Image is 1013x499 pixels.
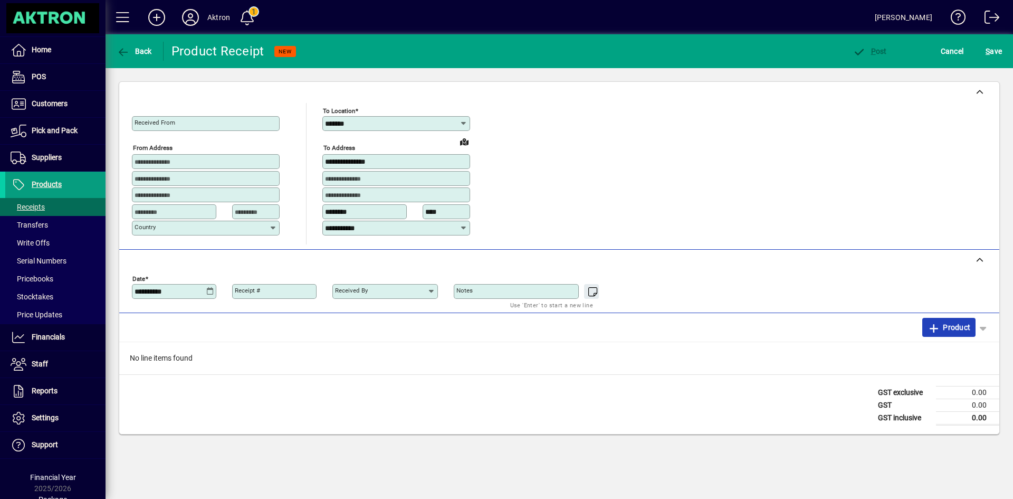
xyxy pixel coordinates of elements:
a: Pick and Pack [5,118,106,144]
span: Pricebooks [11,275,53,283]
a: Staff [5,351,106,378]
span: Receipts [11,203,45,211]
span: Back [117,47,152,55]
span: P [871,47,876,55]
a: Logout [977,2,1000,36]
a: Financials [5,324,106,351]
span: Price Updates [11,310,62,319]
button: Profile [174,8,207,27]
span: Settings [32,413,59,422]
a: Pricebooks [5,270,106,288]
app-page-header-button: Back [106,42,164,61]
mat-label: Receipt # [235,287,260,294]
mat-label: Country [135,223,156,231]
mat-label: Notes [456,287,473,294]
a: Serial Numbers [5,252,106,270]
a: Write Offs [5,234,106,252]
a: Reports [5,378,106,404]
td: 0.00 [936,399,999,411]
span: Customers [32,99,68,108]
td: 0.00 [936,386,999,399]
div: No line items found [119,342,999,374]
button: Product [922,318,976,337]
button: Save [983,42,1005,61]
div: Aktron [207,9,230,26]
span: POS [32,72,46,81]
div: [PERSON_NAME] [875,9,932,26]
span: ost [853,47,887,55]
button: Cancel [938,42,967,61]
span: Serial Numbers [11,257,66,265]
td: 0.00 [936,411,999,425]
span: Reports [32,387,58,395]
span: Transfers [11,221,48,229]
span: S [986,47,990,55]
a: Transfers [5,216,106,234]
span: Product [928,319,970,336]
span: Write Offs [11,239,50,247]
button: Add [140,8,174,27]
button: Back [114,42,155,61]
span: Support [32,440,58,449]
a: Customers [5,91,106,117]
a: Knowledge Base [943,2,966,36]
a: Stocktakes [5,288,106,306]
span: Products [32,180,62,189]
span: Home [32,45,51,54]
mat-label: Received From [135,119,175,126]
td: GST inclusive [873,411,936,425]
a: POS [5,64,106,90]
span: Staff [32,360,48,368]
a: Support [5,432,106,458]
span: Financial Year [30,473,76,482]
td: GST [873,399,936,411]
span: NEW [279,48,292,55]
a: View on map [456,133,473,150]
a: Settings [5,405,106,431]
span: ave [986,43,1002,60]
span: Stocktakes [11,293,53,301]
a: Price Updates [5,306,106,324]
mat-label: To location [323,107,355,115]
span: Cancel [941,43,964,60]
a: Home [5,37,106,63]
a: Suppliers [5,145,106,171]
mat-label: Received by [335,287,368,294]
span: Suppliers [32,153,62,162]
div: Product Receipt [171,43,264,60]
span: Pick and Pack [32,126,78,135]
mat-hint: Use 'Enter' to start a new line [510,299,593,311]
button: Post [850,42,890,61]
a: Receipts [5,198,106,216]
mat-label: Date [132,275,145,282]
td: GST exclusive [873,386,936,399]
span: Financials [32,333,65,341]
